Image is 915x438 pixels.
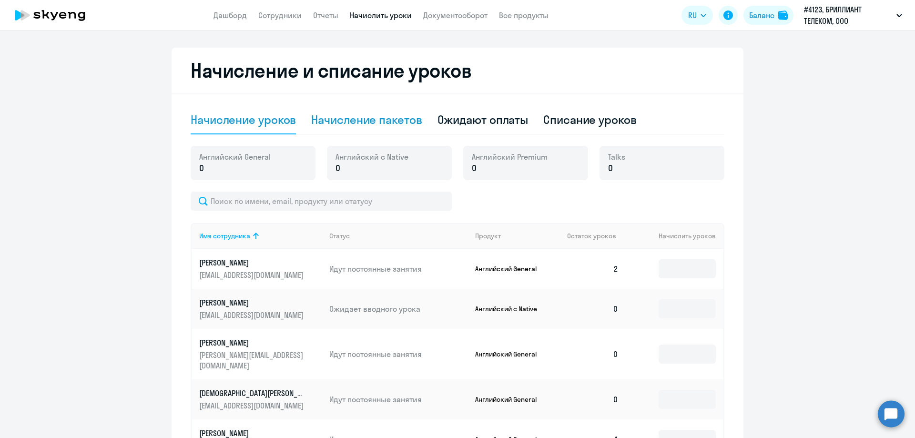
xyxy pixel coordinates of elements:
td: 0 [559,329,626,379]
div: Остаток уроков [567,232,626,240]
div: Имя сотрудника [199,232,250,240]
a: Документооборот [423,10,488,20]
a: Отчеты [313,10,338,20]
p: Идут постоянные занятия [329,349,468,359]
div: Начисление пакетов [311,112,422,127]
button: RU [681,6,713,25]
span: Talks [608,152,625,162]
a: [PERSON_NAME][EMAIL_ADDRESS][DOMAIN_NAME] [199,297,322,320]
p: Идут постоянные занятия [329,264,468,274]
td: 0 [559,289,626,329]
p: [EMAIL_ADDRESS][DOMAIN_NAME] [199,400,306,411]
p: Ожидает вводного урока [329,304,468,314]
div: Имя сотрудника [199,232,322,240]
a: Сотрудники [258,10,302,20]
div: Статус [329,232,350,240]
h2: Начисление и списание уроков [191,59,724,82]
td: 2 [559,249,626,289]
p: [PERSON_NAME] [199,297,306,308]
div: Списание уроков [543,112,637,127]
a: [PERSON_NAME][PERSON_NAME][EMAIL_ADDRESS][DOMAIN_NAME] [199,337,322,371]
div: Статус [329,232,468,240]
div: Продукт [475,232,560,240]
td: 0 [559,379,626,419]
p: Английский General [475,265,547,273]
p: [EMAIL_ADDRESS][DOMAIN_NAME] [199,310,306,320]
p: [PERSON_NAME][EMAIL_ADDRESS][DOMAIN_NAME] [199,350,306,371]
button: Балансbalance [743,6,793,25]
button: #4123, БРИЛЛИАНТ ТЕЛЕКОМ, ООО [799,4,907,27]
p: [PERSON_NAME] [199,337,306,348]
p: Английский с Native [475,305,547,313]
p: Английский General [475,395,547,404]
a: [DEMOGRAPHIC_DATA][PERSON_NAME][EMAIL_ADDRESS][DOMAIN_NAME] [199,388,322,411]
p: Английский General [475,350,547,358]
div: Ожидают оплаты [437,112,529,127]
span: 0 [199,162,204,174]
a: Начислить уроки [350,10,412,20]
div: Начисление уроков [191,112,296,127]
p: [DEMOGRAPHIC_DATA][PERSON_NAME] [199,388,306,398]
p: [EMAIL_ADDRESS][DOMAIN_NAME] [199,270,306,280]
span: Остаток уроков [567,232,616,240]
div: Продукт [475,232,501,240]
div: Баланс [749,10,774,21]
span: Английский General [199,152,271,162]
span: RU [688,10,697,21]
span: 0 [335,162,340,174]
p: #4123, БРИЛЛИАНТ ТЕЛЕКОМ, ООО [804,4,893,27]
th: Начислить уроков [626,223,723,249]
span: Английский Premium [472,152,548,162]
a: [PERSON_NAME][EMAIL_ADDRESS][DOMAIN_NAME] [199,257,322,280]
p: [PERSON_NAME] [199,257,306,268]
p: Идут постоянные занятия [329,394,468,405]
input: Поиск по имени, email, продукту или статусу [191,192,452,211]
img: balance [778,10,788,20]
span: Английский с Native [335,152,408,162]
span: 0 [608,162,613,174]
a: Дашборд [213,10,247,20]
a: Все продукты [499,10,549,20]
span: 0 [472,162,477,174]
